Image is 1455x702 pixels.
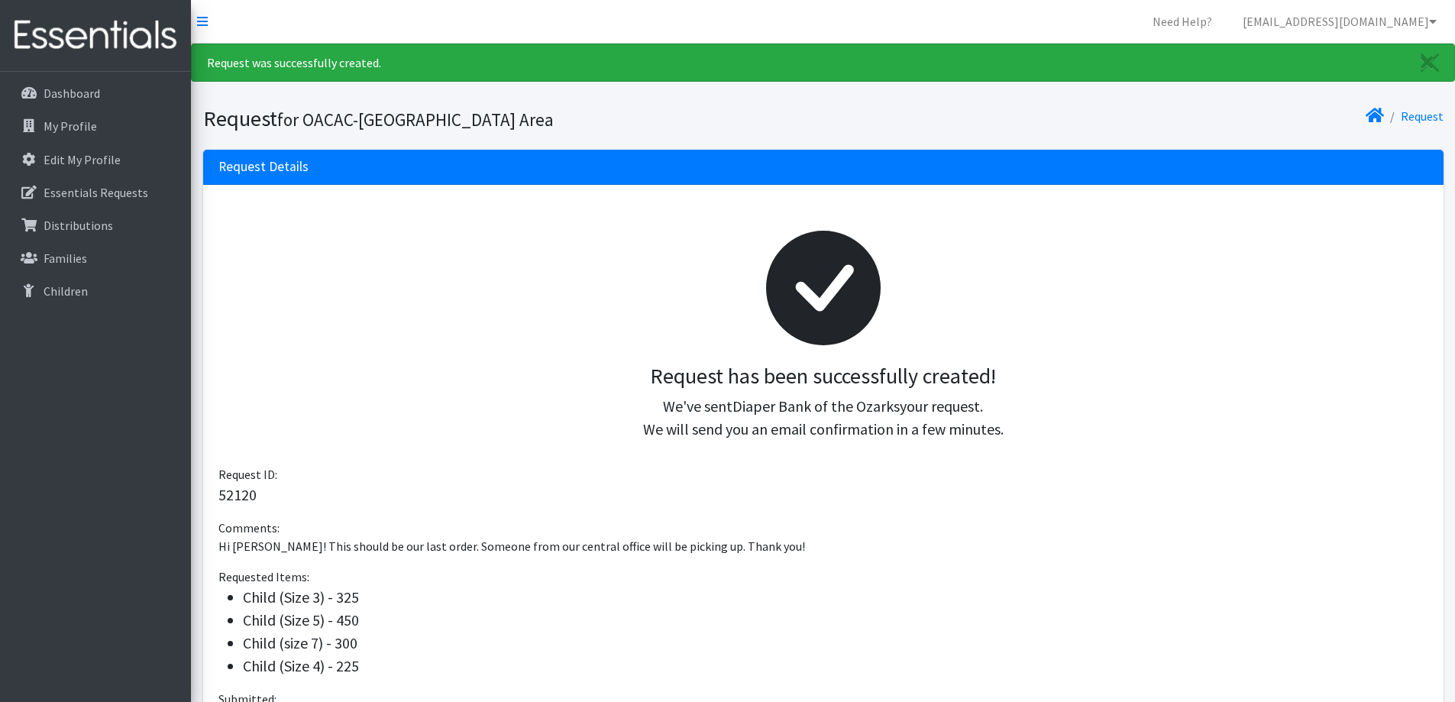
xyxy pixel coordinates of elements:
[6,210,185,241] a: Distributions
[44,86,100,101] p: Dashboard
[1401,108,1444,124] a: Request
[243,655,1428,678] li: Child (Size 4) - 225
[6,276,185,306] a: Children
[218,520,280,535] span: Comments:
[1140,6,1224,37] a: Need Help?
[6,243,185,273] a: Families
[6,78,185,108] a: Dashboard
[218,484,1428,506] p: 52120
[6,111,185,141] a: My Profile
[44,283,88,299] p: Children
[218,467,277,482] span: Request ID:
[6,144,185,175] a: Edit My Profile
[44,185,148,200] p: Essentials Requests
[243,609,1428,632] li: Child (Size 5) - 450
[44,251,87,266] p: Families
[203,105,818,132] h1: Request
[1405,44,1454,81] a: Close
[243,586,1428,609] li: Child (Size 3) - 325
[277,108,554,131] small: for OACAC-[GEOGRAPHIC_DATA] Area
[243,632,1428,655] li: Child (size 7) - 300
[218,569,309,584] span: Requested Items:
[231,364,1416,390] h3: Request has been successfully created!
[6,177,185,208] a: Essentials Requests
[6,10,185,61] img: HumanEssentials
[1230,6,1449,37] a: [EMAIL_ADDRESS][DOMAIN_NAME]
[44,118,97,134] p: My Profile
[231,395,1416,441] p: We've sent your request. We will send you an email confirmation in a few minutes.
[191,44,1455,82] div: Request was successfully created.
[218,537,1428,555] p: Hi [PERSON_NAME]! This should be our last order. Someone from our central office will be picking ...
[732,396,900,416] span: Diaper Bank of the Ozarks
[218,159,309,175] h3: Request Details
[44,218,113,233] p: Distributions
[44,152,121,167] p: Edit My Profile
